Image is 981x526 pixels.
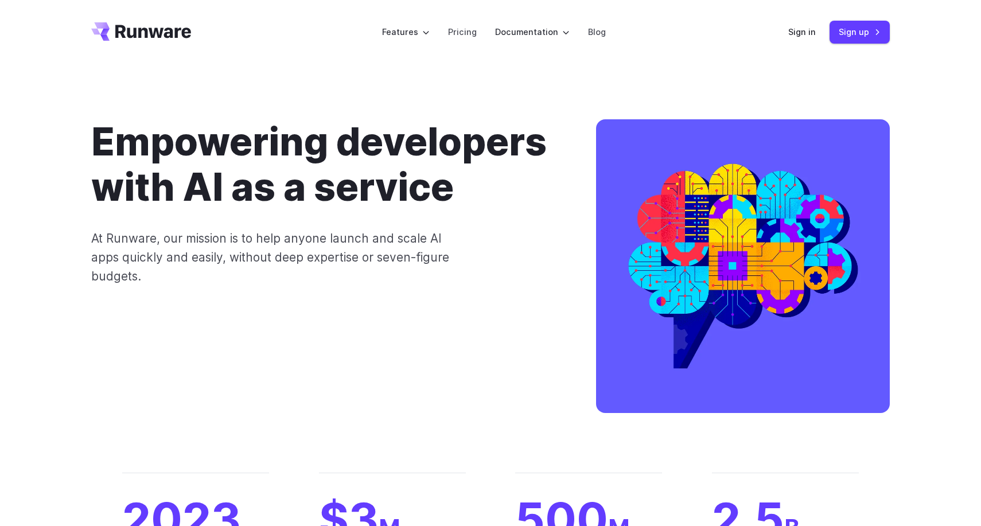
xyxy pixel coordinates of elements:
h1: Empowering developers with AI as a service [91,119,559,211]
a: Sign up [830,21,890,43]
img: A colorful illustration of a brain made up of circuit boards [596,119,890,413]
a: Go to / [91,22,191,41]
a: Sign in [788,25,816,38]
a: Pricing [448,25,477,38]
a: Blog [588,25,606,38]
label: Features [382,25,430,38]
p: At Runware, our mission is to help anyone launch and scale AI apps quickly and easily, without de... [91,229,466,286]
label: Documentation [495,25,570,38]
